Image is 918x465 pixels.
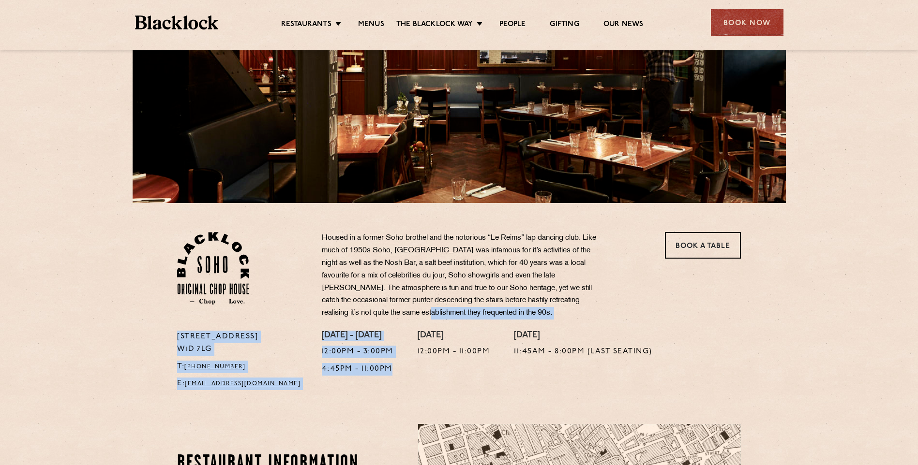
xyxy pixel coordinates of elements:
[514,346,652,358] p: 11:45am - 8:00pm (Last seating)
[499,20,526,30] a: People
[514,331,652,341] h4: [DATE]
[418,331,490,341] h4: [DATE]
[665,232,741,259] a: Book a Table
[135,15,219,29] img: BL_Textured_Logo-footer-cropped.svg
[177,378,307,390] p: E:
[322,346,393,358] p: 12:00pm - 3:00pm
[550,20,579,30] a: Gifting
[281,20,331,30] a: Restaurants
[358,20,384,30] a: Menus
[177,331,307,356] p: [STREET_ADDRESS] W1D 7LG
[711,9,783,36] div: Book Now
[603,20,644,30] a: Our News
[396,20,473,30] a: The Blacklock Way
[322,363,393,376] p: 4:45pm - 11:00pm
[177,232,249,305] img: Soho-stamp-default.svg
[184,364,245,370] a: [PHONE_NUMBER]
[418,346,490,358] p: 12:00pm - 11:00pm
[185,381,301,387] a: [EMAIL_ADDRESS][DOMAIN_NAME]
[177,361,307,373] p: T:
[322,232,607,320] p: Housed in a former Soho brothel and the notorious “Le Reims” lap dancing club. Like much of 1950s...
[322,331,393,341] h4: [DATE] - [DATE]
